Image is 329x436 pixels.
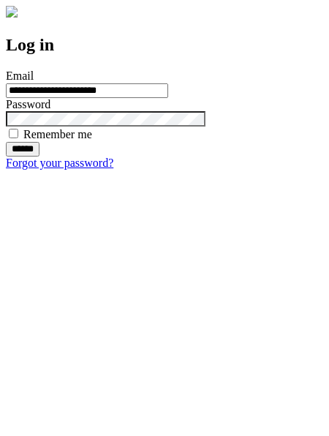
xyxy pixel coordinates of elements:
label: Remember me [23,128,92,140]
label: Password [6,98,50,110]
label: Email [6,69,34,82]
a: Forgot your password? [6,157,113,169]
img: logo-4e3dc11c47720685a147b03b5a06dd966a58ff35d612b21f08c02c0306f2b779.png [6,6,18,18]
h2: Log in [6,35,323,55]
